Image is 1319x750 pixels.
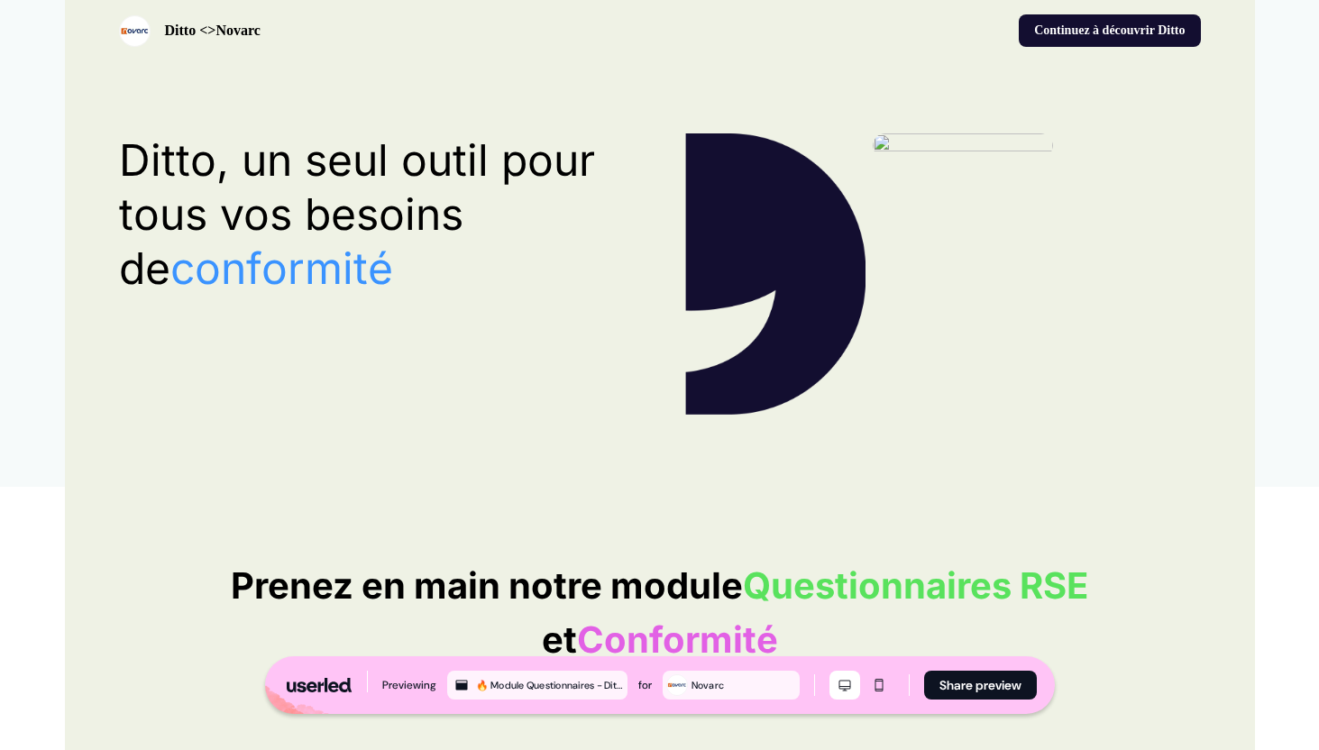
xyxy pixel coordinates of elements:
[743,563,1088,608] span: Questionnaires RSE
[1019,14,1200,47] button: Continuez à découvrir Ditto
[924,671,1037,700] button: Share preview
[119,559,1201,721] p: Prenez en main notre module et
[829,671,860,700] button: Desktop mode
[577,617,778,662] span: Conformité
[165,23,261,38] strong: Ditto <>Novarc
[382,676,436,694] div: Previewing
[692,677,796,693] div: Novarc
[864,671,894,700] button: Mobile mode
[170,242,393,295] span: conformité
[476,677,624,693] div: 🔥 Module Questionnaires - Ditto 🔥
[638,676,652,694] div: for
[119,133,635,296] p: Ditto, un seul outil pour tous vos besoins de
